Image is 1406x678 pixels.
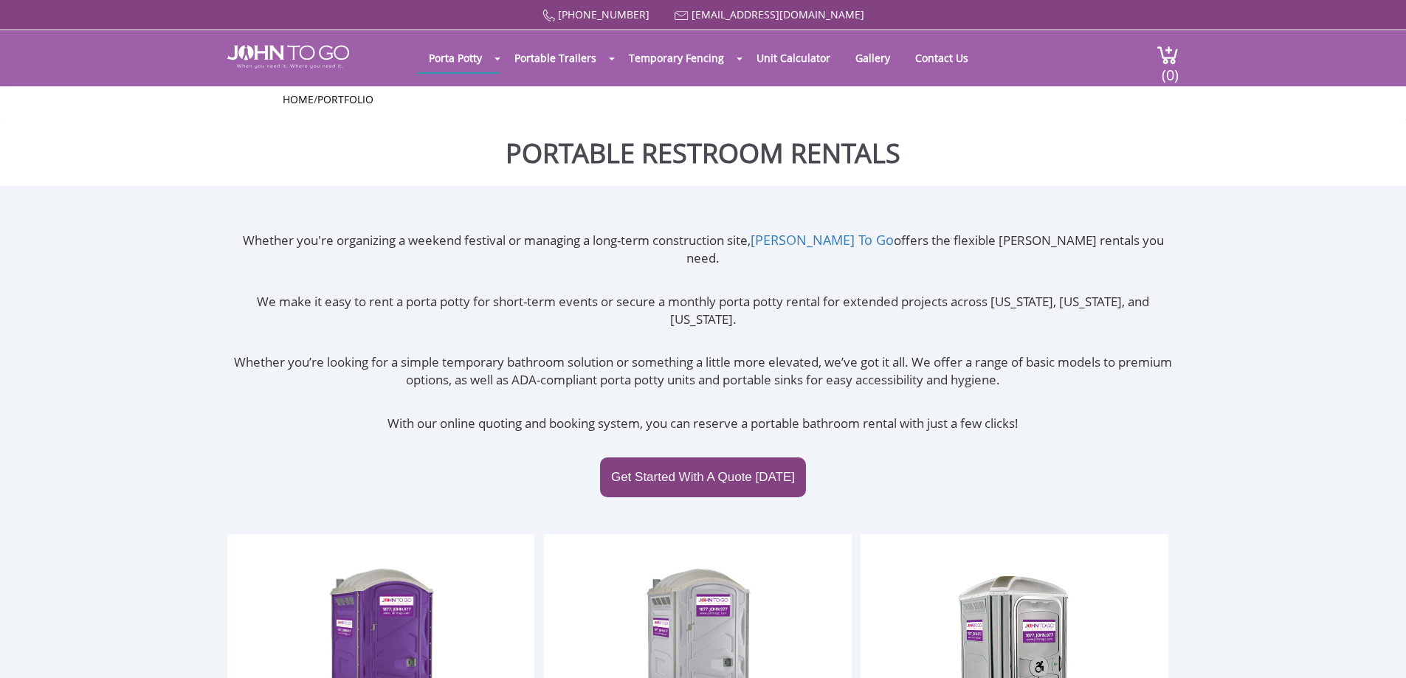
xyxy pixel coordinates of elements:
[227,293,1179,329] p: We make it easy to rent a porta potty for short-term events or secure a monthly porta potty renta...
[675,11,689,21] img: Mail
[283,92,314,106] a: Home
[692,7,864,21] a: [EMAIL_ADDRESS][DOMAIN_NAME]
[317,92,373,106] a: Portfolio
[600,457,806,497] a: Get Started With A Quote [DATE]
[1347,619,1406,678] button: Live Chat
[904,44,979,72] a: Contact Us
[227,231,1179,268] p: Whether you're organizing a weekend festival or managing a long-term construction site, offers th...
[751,231,894,249] a: [PERSON_NAME] To Go
[618,44,735,72] a: Temporary Fencing
[745,44,841,72] a: Unit Calculator
[542,10,555,22] img: Call
[1157,45,1179,65] img: cart a
[227,353,1179,390] p: Whether you’re looking for a simple temporary bathroom solution or something a little more elevat...
[227,415,1179,432] p: With our online quoting and booking system, you can reserve a portable bathroom rental with just ...
[283,92,1124,107] ul: /
[418,44,493,72] a: Porta Potty
[503,44,607,72] a: Portable Trailers
[227,45,349,69] img: JOHN to go
[844,44,901,72] a: Gallery
[1161,53,1179,85] span: (0)
[558,7,649,21] a: [PHONE_NUMBER]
